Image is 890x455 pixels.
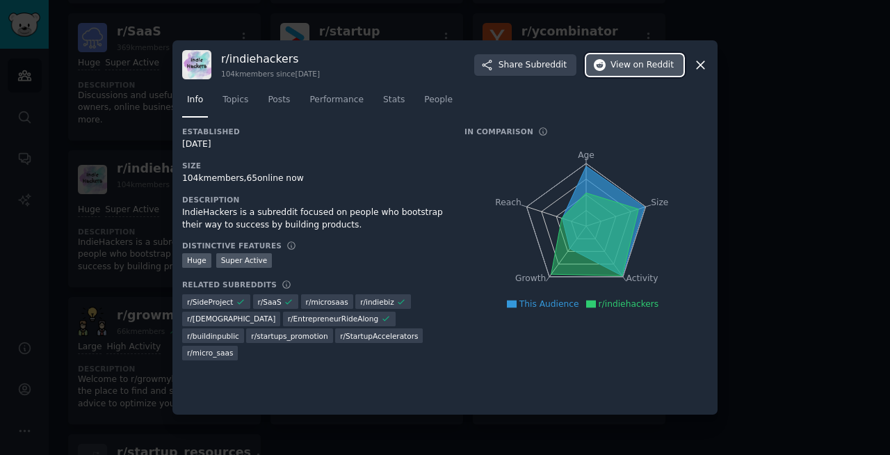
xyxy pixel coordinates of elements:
[182,89,208,118] a: Info
[383,94,405,106] span: Stats
[610,59,674,72] span: View
[499,59,567,72] span: Share
[340,331,418,341] span: r/ StartupAccelerators
[222,94,248,106] span: Topics
[288,314,378,324] span: r/ EntrepreneurRideAlong
[495,198,521,207] tspan: Reach
[187,297,234,307] span: r/ SideProject
[182,207,445,231] div: IndieHackers is a subreddit focused on people who bootstrap their way to success by building prod...
[586,54,683,77] button: Viewon Reddit
[187,348,233,358] span: r/ micro_saas
[263,89,295,118] a: Posts
[268,94,290,106] span: Posts
[258,297,282,307] span: r/ SaaS
[578,150,594,160] tspan: Age
[221,69,320,79] div: 104k members since [DATE]
[182,173,445,185] div: 104k members, 65 online now
[187,314,275,324] span: r/ [DEMOGRAPHIC_DATA]
[187,331,239,341] span: r/ buildinpublic
[474,54,576,77] button: ShareSubreddit
[216,253,273,268] div: Super Active
[519,299,579,309] span: This Audience
[251,331,327,341] span: r/ startups_promotion
[182,280,277,289] h3: Related Subreddits
[182,241,282,250] h3: Distinctive Features
[464,127,533,136] h3: In Comparison
[182,127,445,136] h3: Established
[633,59,674,72] span: on Reddit
[515,274,546,284] tspan: Growth
[309,94,364,106] span: Performance
[187,94,203,106] span: Info
[419,89,458,118] a: People
[599,299,659,309] span: r/indiehackers
[182,138,445,151] div: [DATE]
[182,161,445,170] h3: Size
[218,89,253,118] a: Topics
[182,253,211,268] div: Huge
[182,195,445,205] h3: Description
[626,274,658,284] tspan: Activity
[378,89,410,118] a: Stats
[360,297,394,307] span: r/ indiebiz
[306,297,348,307] span: r/ microsaas
[526,59,567,72] span: Subreddit
[424,94,453,106] span: People
[182,50,211,79] img: indiehackers
[305,89,369,118] a: Performance
[651,198,668,207] tspan: Size
[221,51,320,66] h3: r/ indiehackers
